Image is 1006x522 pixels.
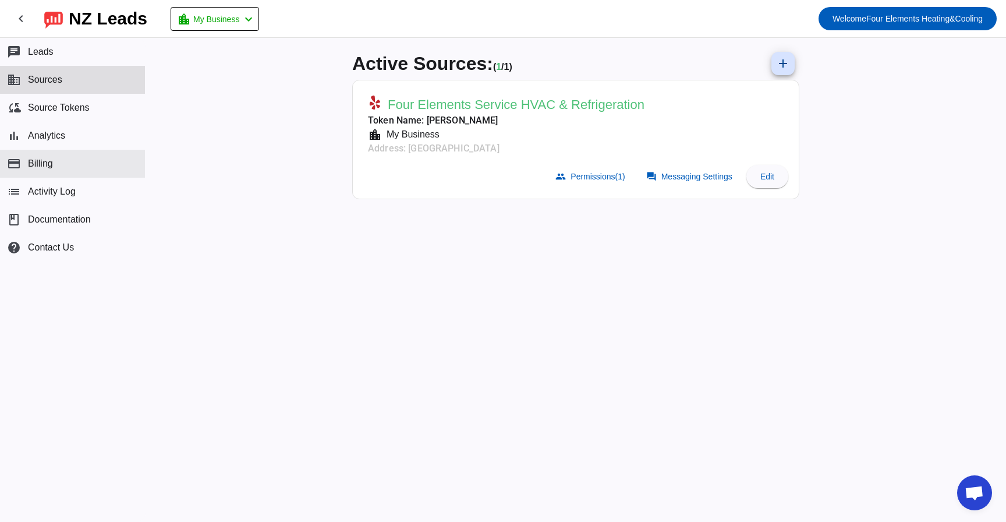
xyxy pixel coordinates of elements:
[496,62,501,72] span: Working
[7,185,21,199] mat-icon: list
[493,62,496,72] span: (
[28,158,53,169] span: Billing
[776,57,790,70] mat-icon: add
[368,128,382,142] mat-icon: location_city
[7,129,21,143] mat-icon: bar_chart
[44,9,63,29] img: logo
[661,172,732,181] span: Messaging Settings
[352,53,493,74] span: Active Sources:
[746,165,788,188] button: Edit
[28,103,90,113] span: Source Tokens
[7,213,21,227] span: book
[69,10,147,27] div: NZ Leads
[382,128,440,142] div: My Business
[28,186,76,197] span: Activity Log
[760,172,774,181] span: Edit
[28,47,54,57] span: Leads
[957,475,992,510] div: Open chat
[819,7,997,30] button: WelcomeFour Elements Heating&Cooling
[639,165,742,188] button: Messaging Settings
[177,12,191,26] mat-icon: location_city
[242,12,256,26] mat-icon: chevron_left
[7,101,21,115] mat-icon: cloud_sync
[28,214,91,225] span: Documentation
[388,97,644,113] span: Four Elements Service HVAC & Refrigeration
[368,114,644,128] mat-card-subtitle: Token Name: [PERSON_NAME]
[193,11,239,27] span: My Business
[171,7,259,31] button: My Business
[833,14,866,23] span: Welcome
[7,73,21,87] mat-icon: business
[28,242,74,253] span: Contact Us
[571,172,625,181] span: Permissions
[646,171,657,182] mat-icon: forum
[7,157,21,171] mat-icon: payment
[501,62,504,72] span: /
[14,12,28,26] mat-icon: chevron_left
[555,171,566,182] mat-icon: group
[368,142,644,156] mat-card-subtitle: Address: [GEOGRAPHIC_DATA]
[7,45,21,59] mat-icon: chat
[833,10,983,27] span: Four Elements Heating&Cooling
[28,130,65,141] span: Analytics
[504,62,512,72] span: Total
[7,241,21,255] mat-icon: help
[548,165,634,188] button: Permissions(1)
[615,172,625,181] span: (1)
[28,75,62,85] span: Sources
